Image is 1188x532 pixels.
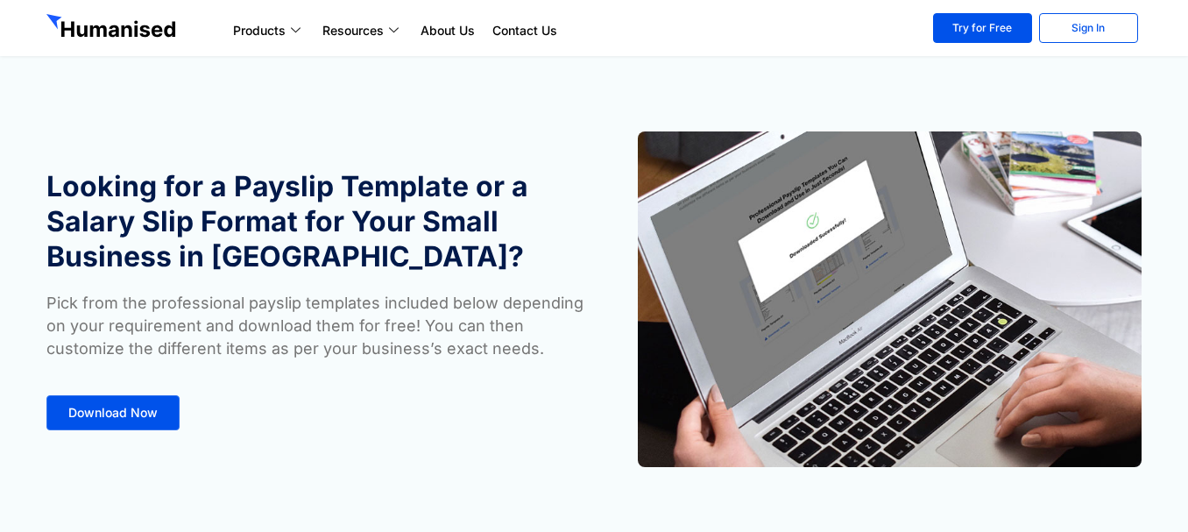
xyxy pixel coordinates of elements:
a: About Us [412,20,484,41]
span: Download Now [68,407,158,419]
a: Download Now [46,395,180,430]
p: Pick from the professional payslip templates included below depending on your requirement and dow... [46,292,585,360]
a: Sign In [1039,13,1138,43]
a: Resources [314,20,412,41]
a: Contact Us [484,20,566,41]
a: Products [224,20,314,41]
h1: Looking for a Payslip Template or a Salary Slip Format for Your Small Business in [GEOGRAPHIC_DATA]? [46,169,585,274]
a: Try for Free [933,13,1032,43]
img: GetHumanised Logo [46,14,180,42]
